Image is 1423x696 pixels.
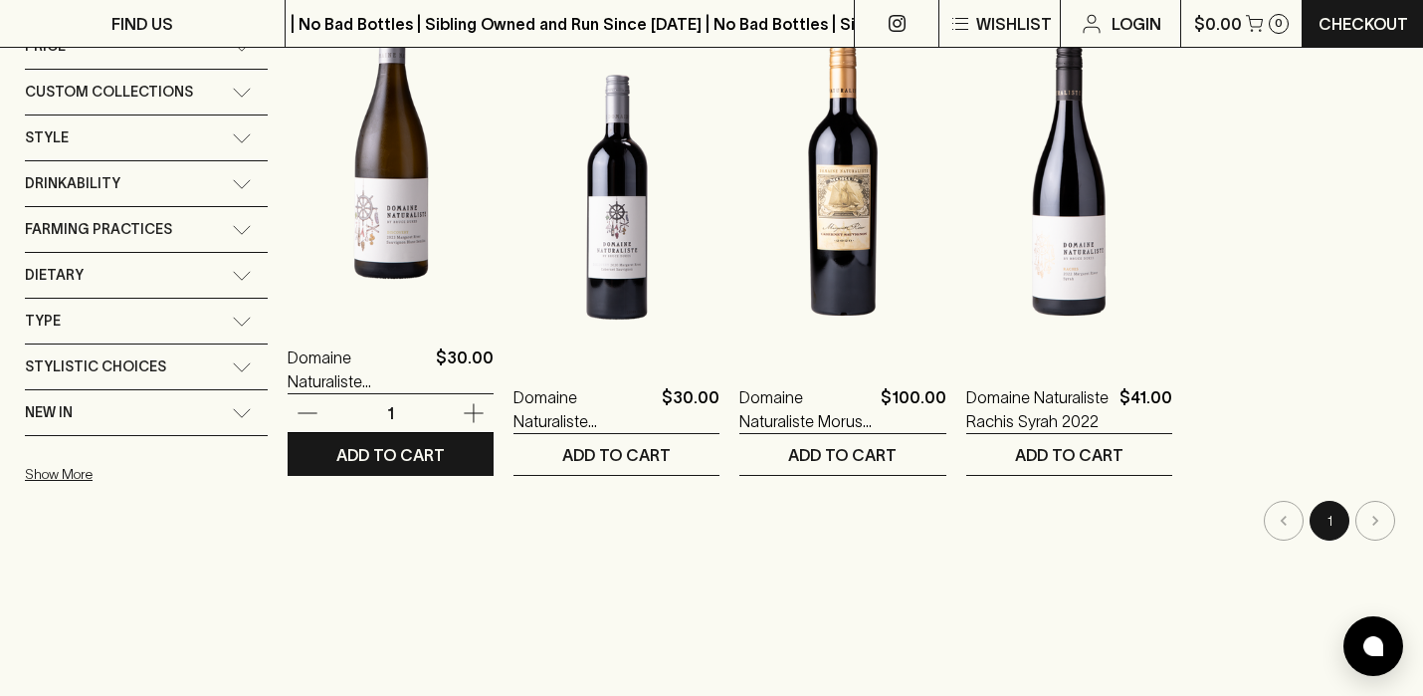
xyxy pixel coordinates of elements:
div: Type [25,299,268,344]
a: Domaine Naturaliste Discovery Cabernet 2021 [513,385,654,433]
p: 0 [1275,18,1283,29]
p: $0.00 [1194,12,1242,36]
p: $41.00 [1119,385,1172,433]
div: Dietary [25,253,268,298]
p: FIND US [111,12,173,36]
div: Stylistic Choices [25,345,268,389]
span: New In [25,400,73,425]
span: Stylistic Choices [25,354,166,379]
a: Domaine Naturaliste Morus Cabernet Sauvignon 2020 [739,385,872,433]
div: Custom Collections [25,70,268,115]
button: Show More [25,454,286,495]
span: Style [25,125,69,150]
span: Type [25,309,61,334]
p: ADD TO CART [562,443,671,467]
p: $30.00 [436,346,494,393]
button: ADD TO CART [966,434,1172,475]
a: Domaine Naturaliste Discovery Sauvignon Blanc Semillon 2023 [288,346,428,393]
div: New In [25,390,268,435]
div: Farming Practices [25,207,268,252]
img: bubble-icon [1363,636,1383,656]
p: Login [1112,12,1161,36]
span: Farming Practices [25,217,172,242]
img: Domaine Naturaliste Discovery Cabernet 2021 [513,7,719,355]
p: Checkout [1319,12,1408,36]
p: ADD TO CART [788,443,897,467]
span: Custom Collections [25,80,193,105]
nav: pagination navigation [288,501,1398,541]
img: Domaine Naturaliste Morus Cabernet Sauvignon 2020 [739,7,945,355]
p: Wishlist [976,12,1052,36]
div: Drinkability [25,161,268,206]
p: ADD TO CART [1015,443,1123,467]
button: page 1 [1310,501,1349,541]
a: Domaine Naturaliste Rachis Syrah 2022 [966,385,1112,433]
span: Dietary [25,263,84,288]
button: ADD TO CART [513,434,719,475]
img: Domaine Naturaliste Rachis Syrah 2022 [966,7,1172,355]
button: ADD TO CART [739,434,945,475]
p: ADD TO CART [336,443,445,467]
div: Style [25,116,268,160]
span: Drinkability [25,171,120,196]
p: 1 [367,402,415,424]
button: ADD TO CART [288,434,494,475]
p: $30.00 [662,385,719,433]
p: $100.00 [881,385,946,433]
